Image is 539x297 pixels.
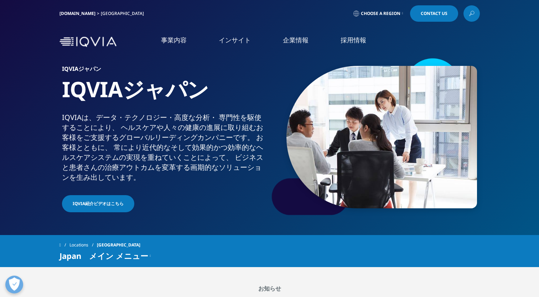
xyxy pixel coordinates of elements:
div: IQVIAは、​データ・​テクノロジー・​高度な​分析・​ 専門性を​駆使する​ことに​より、​ ヘルスケアや​人々の​健康の​進展に​取り組む​お客様を​ご支援​する​グローバル​リーディング... [62,113,267,182]
span: IQVIA紹介ビデオはこちら [73,200,124,207]
a: 企業情報 [283,36,309,45]
a: Locations [69,239,97,251]
h1: IQVIAジャパン [62,76,267,113]
nav: Primary [119,25,480,59]
img: 873_asian-businesspeople-meeting-in-office.jpg [286,66,477,208]
a: IQVIA紹介ビデオはこちら [62,195,134,212]
h2: お知らせ [59,285,480,292]
a: [DOMAIN_NAME] [59,10,95,16]
h6: IQVIAジャパン [62,66,267,76]
a: 事業内容 [161,36,187,45]
span: [GEOGRAPHIC_DATA] [97,239,140,251]
div: [GEOGRAPHIC_DATA] [101,11,147,16]
button: 優先設定センターを開く [5,276,23,293]
span: Contact Us [421,11,447,16]
span: Japan メイン メニュー [59,251,148,260]
a: Contact Us [410,5,458,22]
a: インサイト [219,36,251,45]
span: Choose a Region [361,11,400,16]
a: 採用情報 [341,36,366,45]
